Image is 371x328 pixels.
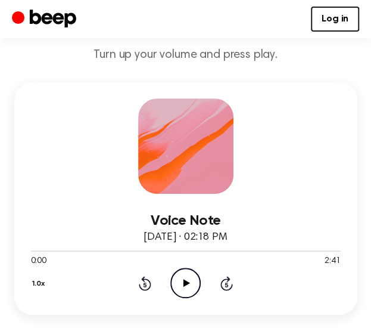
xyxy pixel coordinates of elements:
a: Beep [12,8,79,31]
span: 0:00 [31,255,46,268]
h3: Voice Note [31,213,341,229]
button: 1.0x [31,274,49,294]
span: 2:41 [325,255,340,268]
span: [DATE] · 02:18 PM [144,232,227,243]
a: Log in [311,7,359,32]
p: Turn up your volume and press play. [10,48,361,63]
